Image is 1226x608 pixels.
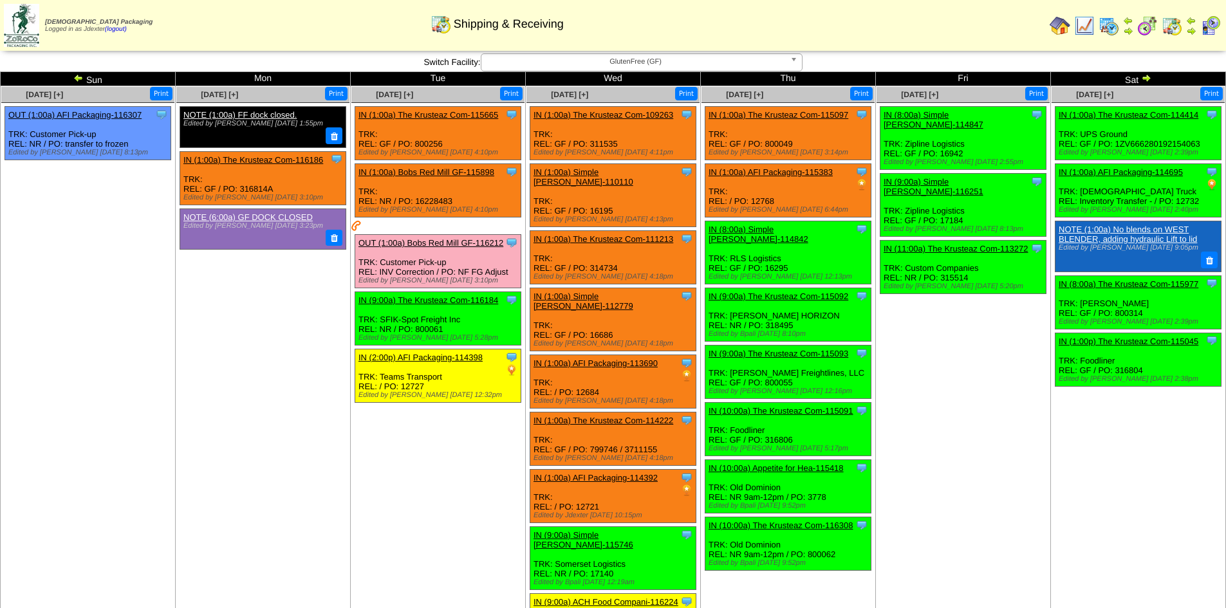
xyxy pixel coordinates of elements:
[454,17,564,31] span: Shipping & Receiving
[709,330,871,338] div: Edited by Bpali [DATE] 8:10pm
[530,107,696,160] div: TRK: REL: GF / PO: 311535
[201,90,238,99] a: [DATE] [+]
[1059,336,1198,346] a: IN (1:00p) The Krusteaz Com-115045
[183,212,313,222] a: NOTE (6:00a) GF DOCK CLOSED
[884,110,983,129] a: IN (8:00a) Simple [PERSON_NAME]-114847
[1025,87,1048,100] button: Print
[358,391,521,399] div: Edited by [PERSON_NAME] [DATE] 12:32pm
[505,165,518,178] img: Tooltip
[705,403,871,456] div: TRK: Foodliner REL: GF / PO: 316806
[705,107,871,160] div: TRK: REL: GF / PO: 800049
[680,528,693,541] img: Tooltip
[176,72,351,86] td: Mon
[1030,108,1043,121] img: Tooltip
[884,244,1028,253] a: IN (11:00a) The Krusteaz Com-113272
[500,87,523,100] button: Print
[1059,149,1221,156] div: Edited by [PERSON_NAME] [DATE] 2:39pm
[355,107,521,160] div: TRK: REL: GF / PO: 800256
[358,167,494,177] a: IN (1:00a) Bobs Red Mill GF-115898
[1059,206,1221,214] div: Edited by [PERSON_NAME] [DATE] 2:40pm
[183,120,339,127] div: Edited by [PERSON_NAME] [DATE] 1:55pm
[680,595,693,608] img: Tooltip
[326,127,342,144] button: Delete Note
[855,165,868,178] img: Tooltip
[855,178,868,191] img: PO
[1205,108,1218,121] img: Tooltip
[1059,318,1221,326] div: Edited by [PERSON_NAME] [DATE] 2:39pm
[530,231,696,284] div: TRK: REL: GF / PO: 314734
[530,164,696,227] div: TRK: REL: GF / PO: 16195
[884,282,1046,290] div: Edited by [PERSON_NAME] [DATE] 5:20pm
[1141,73,1151,83] img: arrowright.gif
[505,108,518,121] img: Tooltip
[1055,333,1221,386] div: TRK: Foodliner REL: GF / PO: 316804
[326,230,342,246] button: Delete Note
[855,223,868,235] img: Tooltip
[355,235,521,288] div: TRK: Customer Pick-up REL: INV Correction / PO: NF FG Adjust
[680,232,693,245] img: Tooltip
[1205,165,1218,178] img: Tooltip
[551,90,588,99] a: [DATE] [+]
[1186,15,1196,26] img: arrowleft.gif
[709,167,833,177] a: IN (1:00a) AFI Packaging-115383
[1076,90,1113,99] span: [DATE] [+]
[709,349,848,358] a: IN (9:00a) The Krusteaz Com-115093
[183,155,323,165] a: IN (1:00a) The Krusteaz Com-116186
[855,404,868,417] img: Tooltip
[880,174,1046,237] div: TRK: Zipline Logistics REL: GF / PO: 17184
[73,73,84,83] img: arrowleft.gif
[358,353,483,362] a: IN (2:00p) AFI Packaging-114398
[855,461,868,474] img: Tooltip
[505,351,518,364] img: Tooltip
[726,90,763,99] a: [DATE] [+]
[5,107,171,160] div: TRK: Customer Pick-up REL: NR / PO: transfer to frozen
[534,578,696,586] div: Edited by Bpali [DATE] 12:19am
[680,108,693,121] img: Tooltip
[701,72,876,86] td: Thu
[505,364,518,376] img: PO
[26,90,63,99] a: [DATE] [+]
[358,110,498,120] a: IN (1:00a) The Krusteaz Com-115665
[534,216,696,223] div: Edited by [PERSON_NAME] [DATE] 4:13pm
[709,502,871,510] div: Edited by Bpali [DATE] 9:52pm
[1205,178,1218,191] img: PO
[855,347,868,360] img: Tooltip
[1059,279,1198,289] a: IN (8:00a) The Krusteaz Com-115977
[358,277,521,284] div: Edited by [PERSON_NAME] [DATE] 3:10pm
[150,87,172,100] button: Print
[884,177,983,196] a: IN (9:00a) Simple [PERSON_NAME]-116251
[358,334,521,342] div: Edited by [PERSON_NAME] [DATE] 5:28pm
[1051,72,1226,86] td: Sat
[4,4,39,47] img: zoroco-logo-small.webp
[1030,175,1043,188] img: Tooltip
[534,397,696,405] div: Edited by [PERSON_NAME] [DATE] 4:18pm
[901,90,938,99] a: [DATE] [+]
[680,165,693,178] img: Tooltip
[376,90,413,99] span: [DATE] [+]
[1050,15,1070,36] img: home.gif
[534,416,673,425] a: IN (1:00a) The Krusteaz Com-114222
[709,273,871,281] div: Edited by [PERSON_NAME] [DATE] 12:13pm
[8,149,171,156] div: Edited by [PERSON_NAME] [DATE] 8:13pm
[705,288,871,342] div: TRK: [PERSON_NAME] HORIZON REL: NR / PO: 318495
[487,54,785,69] span: GlutenFree (GF)
[855,519,868,531] img: Tooltip
[534,511,696,519] div: Edited by Jdexter [DATE] 10:15pm
[1,72,176,86] td: Sun
[505,236,518,249] img: Tooltip
[709,291,848,301] a: IN (9:00a) The Krusteaz Com-115092
[705,460,871,513] div: TRK: Old Dominion REL: NR 9am-12pm / PO: 3778
[855,108,868,121] img: Tooltip
[680,369,693,382] img: PO
[1055,275,1221,329] div: TRK: [PERSON_NAME] REL: GF / PO: 800314
[680,484,693,497] img: PO
[1074,15,1095,36] img: line_graph.gif
[705,221,871,284] div: TRK: RLS Logistics REL: GF / PO: 16295
[1059,167,1183,177] a: IN (1:00a) AFI Packaging-114695
[351,72,526,86] td: Tue
[1123,15,1133,26] img: arrowleft.gif
[534,110,673,120] a: IN (1:00a) The Krusteaz Com-109263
